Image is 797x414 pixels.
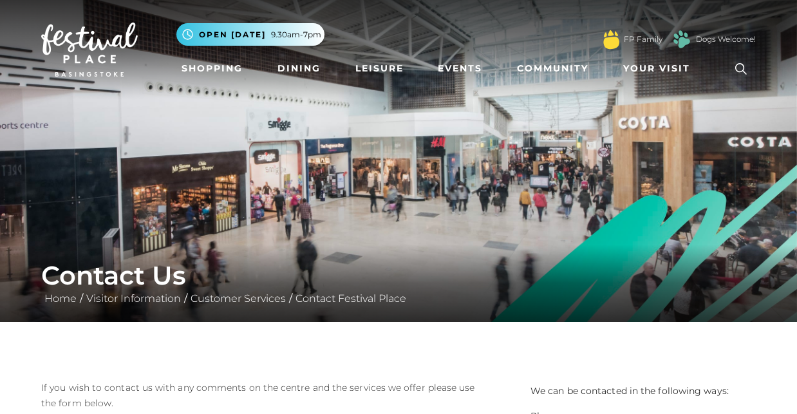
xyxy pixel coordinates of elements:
[41,23,138,77] img: Festival Place Logo
[272,57,326,80] a: Dining
[696,33,756,45] a: Dogs Welcome!
[176,57,248,80] a: Shopping
[271,29,321,41] span: 9.30am-7pm
[41,292,80,305] a: Home
[530,380,756,397] p: We can be contacted in the following ways:
[512,57,594,80] a: Community
[199,29,266,41] span: Open [DATE]
[83,292,184,305] a: Visitor Information
[176,23,324,46] button: Open [DATE] 9.30am-7pm
[350,57,409,80] a: Leisure
[292,292,409,305] a: Contact Festival Place
[624,33,662,45] a: FP Family
[187,292,289,305] a: Customer Services
[41,260,756,291] h1: Contact Us
[623,62,690,75] span: Your Visit
[41,380,490,411] p: If you wish to contact us with any comments on the centre and the services we offer please use th...
[32,260,765,306] div: / / /
[618,57,702,80] a: Your Visit
[433,57,487,80] a: Events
